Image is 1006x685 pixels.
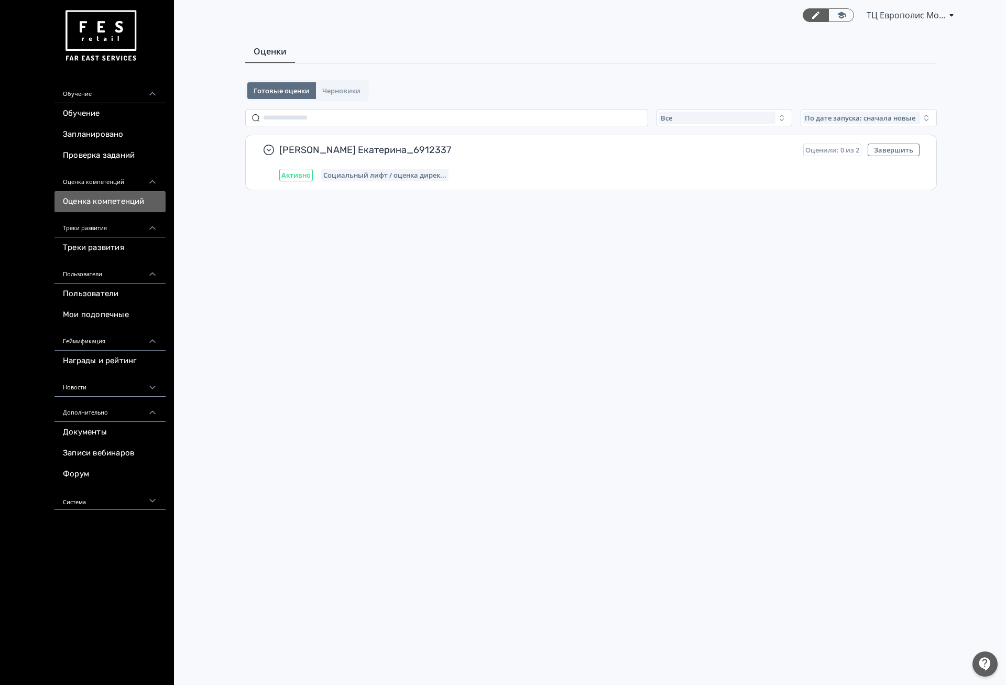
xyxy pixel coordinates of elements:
button: Черновики [316,82,367,99]
a: Пользователи [54,284,166,305]
div: Треки развития [54,212,166,237]
a: Треки развития [54,237,166,258]
button: По дате запуска: сначала новые [801,110,937,126]
a: Обучение [54,103,166,124]
span: Готовые оценки [254,86,310,95]
span: Социальный лифт / оценка директора магазина [323,171,446,179]
div: Система [54,485,166,510]
div: Новости [54,372,166,397]
span: По дате запуска: сначала новые [805,114,915,122]
img: https://files.teachbase.ru/system/account/57463/logo/medium-936fc5084dd2c598f50a98b9cbe0469a.png [63,6,138,66]
span: Все [661,114,672,122]
span: [PERSON_NAME] Екатерина_6912337 [279,144,795,156]
span: ТЦ Европолис Москва RE 6912337 [867,9,945,21]
a: Переключиться в режим ученика [828,8,854,22]
div: Геймификация [54,325,166,351]
a: Документы [54,422,166,443]
div: Обучение [54,78,166,103]
span: Оценки [254,45,287,58]
div: Дополнительно [54,397,166,422]
a: Записи вебинаров [54,443,166,464]
button: Все [657,110,793,126]
span: Черновики [322,86,360,95]
a: Форум [54,464,166,485]
a: Мои подопечные [54,305,166,325]
button: Завершить [868,144,920,156]
a: Запланировано [54,124,166,145]
button: Готовые оценки [247,82,316,99]
span: Активно [281,171,311,179]
a: Проверка заданий [54,145,166,166]
span: Оценили: 0 из 2 [805,146,859,154]
a: Награды и рейтинг [54,351,166,372]
a: Оценка компетенций [54,191,166,212]
div: Пользователи [54,258,166,284]
div: Оценка компетенций [54,166,166,191]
